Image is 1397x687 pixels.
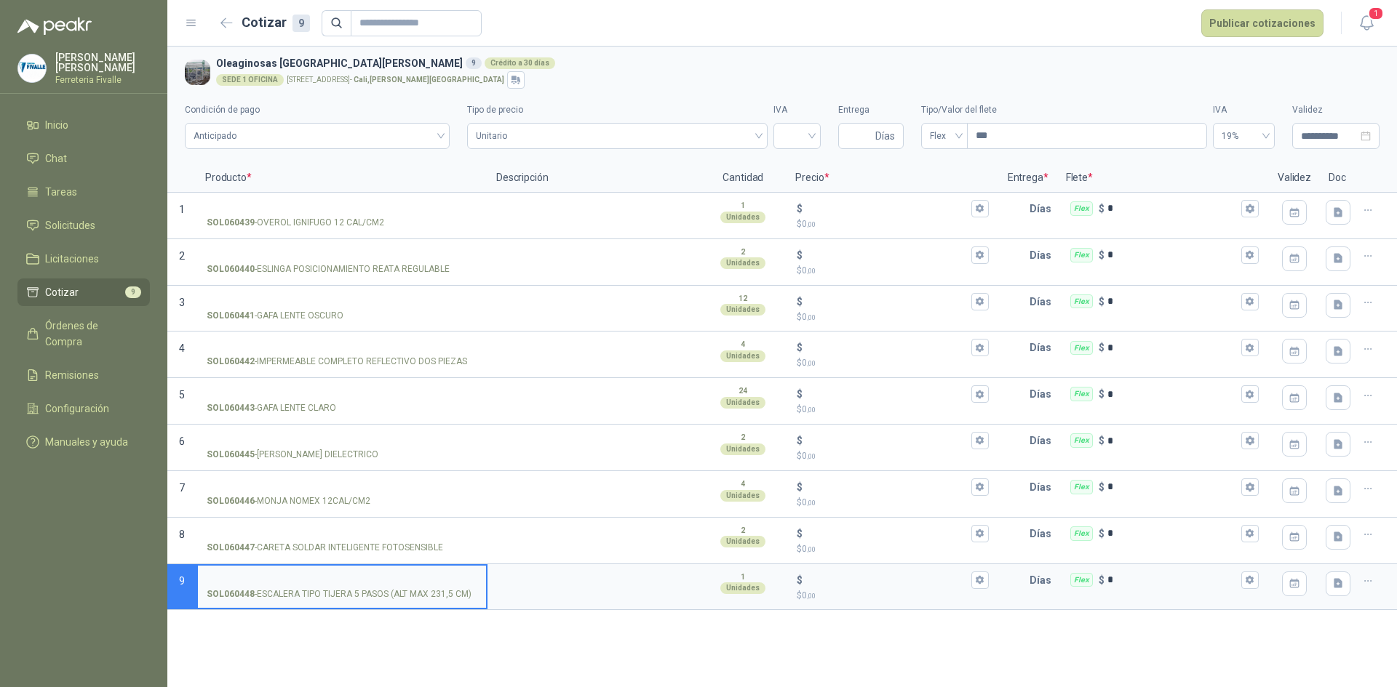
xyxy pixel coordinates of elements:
span: Órdenes de Compra [45,318,136,350]
p: $ [797,217,988,231]
span: 0 [802,590,816,600]
input: SOL060443-GAFA LENTE CLARO [207,389,477,400]
label: Condición de pago [185,103,450,117]
p: $ [797,340,803,355]
p: 2 [741,525,745,537]
strong: SOL060447 [207,541,255,555]
p: - ESLINGA POSICIONAMIENTO REATA REGULABLE [207,262,450,276]
input: Flex $ [1107,203,1238,214]
p: [STREET_ADDRESS] - [287,76,504,84]
input: $$0,00 [805,435,968,446]
span: ,00 [807,406,816,414]
input: SOL060439-OVEROL IGNIFUGO 12 CAL/CM2 [207,204,477,214]
button: $$0,00 [971,246,989,264]
div: Flex [1070,573,1093,587]
span: 1 [179,204,185,215]
img: Logo peakr [17,17,92,35]
span: 9 [125,286,141,298]
span: Flex [930,125,959,147]
div: Flex [1070,526,1093,541]
p: 12 [739,293,747,305]
label: Entrega [838,103,904,117]
input: $$0,00 [805,481,968,492]
button: Flex $ [1241,525,1259,542]
p: $ [797,526,803,542]
p: 1 [741,571,745,583]
a: Remisiones [17,361,150,389]
input: $$0,00 [805,203,968,214]
strong: SOL060446 [207,494,255,508]
span: 2 [179,250,185,262]
button: Flex $ [1241,571,1259,589]
span: Tareas [45,184,77,200]
span: Remisiones [45,367,99,383]
div: Flex [1070,341,1093,355]
span: Chat [45,150,67,166]
strong: SOL060445 [207,448,255,462]
p: - MONJA NOMEX 12CAL/CM2 [207,494,370,508]
a: Manuales y ayuda [17,428,150,456]
span: 0 [802,265,816,276]
a: Tareas [17,178,150,206]
div: Unidades [720,304,765,316]
span: ,00 [807,220,816,228]
input: Flex $ [1107,389,1238,400]
input: SOL060442-IMPERMEABLE COMPLETO REFLECTIVO DOS PIEZAS [207,342,477,353]
p: $ [797,433,803,449]
p: Días [1030,519,1057,548]
p: Días [1030,241,1057,270]
p: Entrega [999,164,1057,193]
span: 3 [179,297,185,308]
a: Configuración [17,395,150,422]
span: Solicitudes [45,217,95,233]
span: Licitaciones [45,251,99,267]
input: SOL060440-ESLINGA POSICIONAMIENTO REATA REGULABLE [207,250,477,261]
p: $ [1099,294,1105,310]
input: $$0,00 [805,296,968,307]
span: ,00 [807,592,816,600]
p: $ [797,542,988,556]
div: 9 [292,15,310,32]
div: Flex [1070,294,1093,309]
strong: SOL060443 [207,401,255,415]
div: Unidades [720,536,765,547]
p: $ [1099,247,1105,263]
button: Flex $ [1241,432,1259,449]
label: IVA [1213,103,1275,117]
p: $ [797,479,803,495]
p: Días [1030,566,1057,595]
div: Unidades [720,443,765,455]
p: Días [1030,473,1057,502]
div: Unidades [720,397,765,409]
p: $ [797,589,988,603]
div: SEDE 1 OFICINA [216,74,284,86]
p: $ [797,403,988,417]
span: ,00 [807,452,816,460]
strong: SOL060448 [207,587,255,601]
p: $ [797,386,803,402]
span: ,00 [807,359,816,367]
p: $ [797,247,803,263]
p: $ [1099,433,1105,449]
p: 4 [741,478,745,490]
input: $$0,00 [805,389,968,400]
p: - OVEROL IGNIFUGO 12 CAL/CM2 [207,216,384,230]
span: Cotizar [45,284,79,300]
button: $$0,00 [971,571,989,589]
span: 7 [179,482,185,494]
button: Flex $ [1241,200,1259,217]
button: Flex $ [1241,246,1259,264]
span: 0 [802,544,816,554]
p: $ [797,294,803,310]
button: $$0,00 [971,432,989,449]
input: SOL060441-GAFA LENTE OSCURO [207,297,477,308]
span: Unitario [476,125,759,147]
input: Flex $ [1107,342,1238,353]
p: - CARETA SOLDAR INTELIGENTE FOTOSENSIBLE [207,541,443,555]
span: 19% [1222,125,1266,147]
p: Días [1030,287,1057,316]
img: Company Logo [185,60,210,85]
span: 0 [802,497,816,507]
p: Precio [787,164,998,193]
label: Validez [1292,103,1380,117]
